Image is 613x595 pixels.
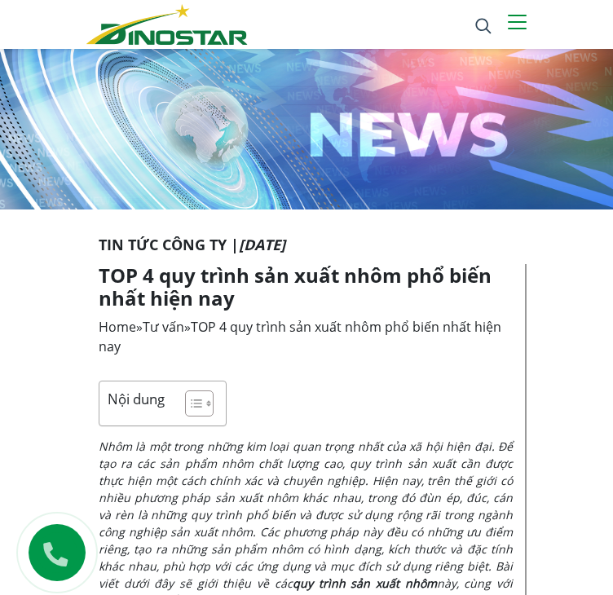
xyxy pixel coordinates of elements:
img: Nhôm Dinostar [86,4,248,45]
a: Tư vấn [143,318,184,336]
a: Home [99,318,136,336]
p: Nội dung [108,390,165,408]
span: TOP 4 quy trình sản xuất nhôm phổ biến nhất hiện nay [99,318,501,355]
p: Tin tức Công ty | [99,234,514,256]
i: [DATE] [239,235,285,254]
h1: TOP 4 quy trình sản xuất nhôm phổ biến nhất hiện nay [99,264,513,311]
strong: quy trình sản xuất nhôm [293,575,437,591]
span: » » [99,318,501,355]
img: search [475,18,492,34]
a: Toggle Table of Content [173,390,209,417]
